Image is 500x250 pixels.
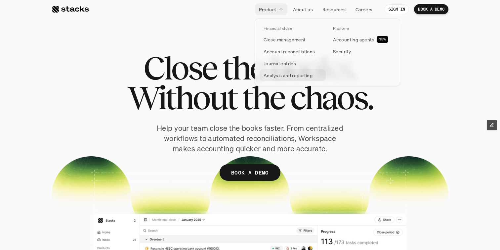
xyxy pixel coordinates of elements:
[389,7,405,12] p: SIGN IN
[385,4,409,14] a: SIGN IN
[242,83,284,113] span: the
[293,6,313,13] p: About us
[333,48,351,55] p: Security
[329,33,395,45] a: Accounting agentsNEW
[418,7,444,12] p: BOOK A DEMO
[127,83,236,113] span: Without
[264,48,315,55] p: Account reconciliations
[78,126,107,131] a: Privacy Policy
[154,123,346,154] p: Help your team close the books faster. From centralized workflows to automated reconciliations, W...
[231,168,269,177] p: BOOK A DEMO
[264,60,296,67] p: Journal entries
[318,3,350,15] a: Resources
[260,69,326,81] a: Analysis and reporting
[329,45,395,57] a: Security
[259,6,276,13] p: Product
[264,26,292,31] p: Financial close
[322,6,346,13] p: Resources
[379,37,386,41] h2: NEW
[290,83,373,113] span: chaos.
[260,57,326,69] a: Journal entries
[144,53,217,83] span: Close
[264,72,312,79] p: Analysis and reporting
[487,120,497,130] button: Edit Framer Content
[333,36,374,43] p: Accounting agents
[264,36,306,43] p: Close management
[260,33,326,45] a: Close management
[260,45,326,57] a: Account reconciliations
[220,164,280,181] a: BOOK A DEMO
[355,6,373,13] p: Careers
[222,53,265,83] span: the
[414,4,448,14] a: BOOK A DEMO
[333,26,349,31] p: Platform
[289,3,317,15] a: About us
[352,3,377,15] a: Careers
